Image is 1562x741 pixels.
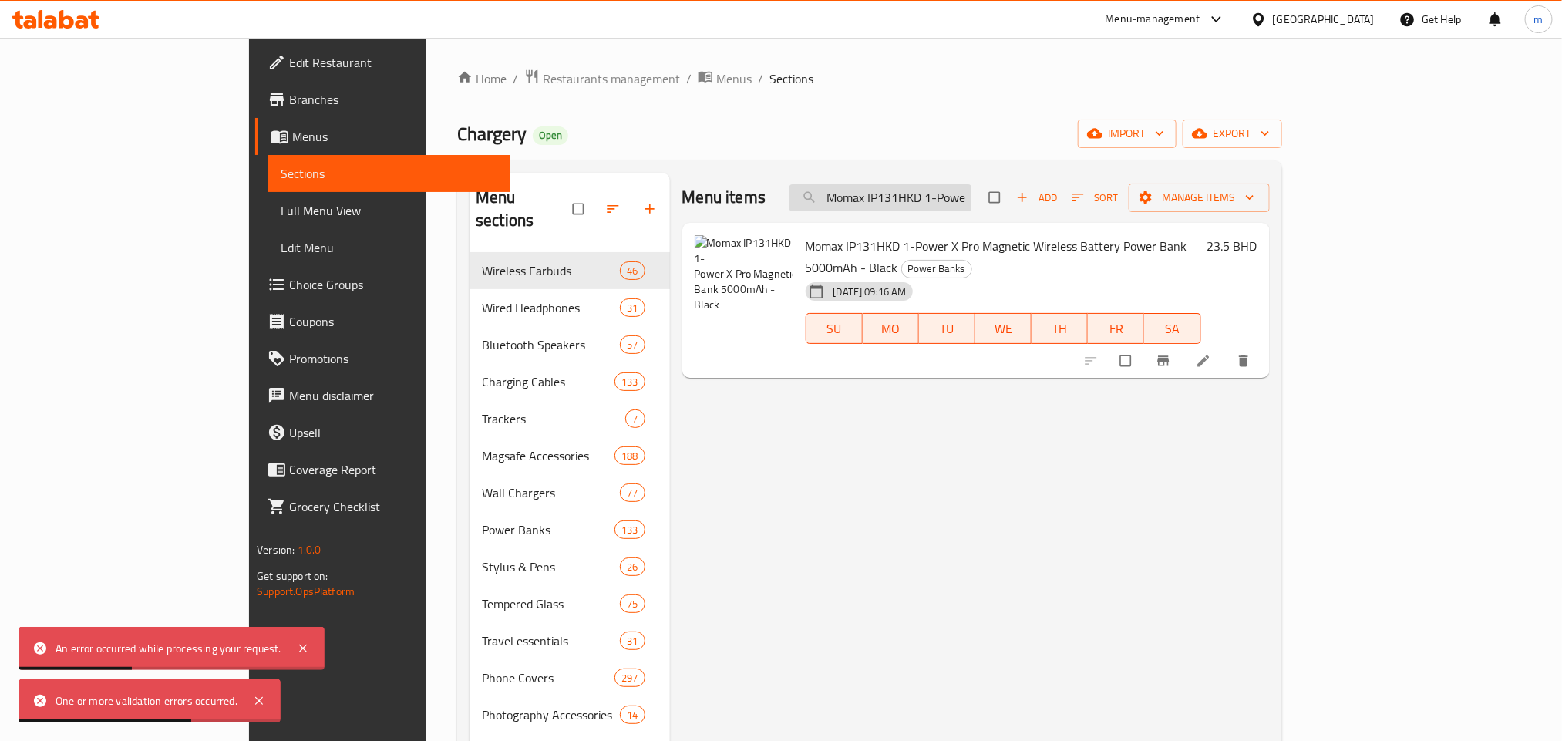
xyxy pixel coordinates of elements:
span: Charging Cables [482,372,614,391]
h6: 23.5 BHD [1207,235,1257,257]
button: Sort [1068,186,1123,210]
span: Bluetooth Speakers [482,335,620,354]
span: Choice Groups [289,275,497,294]
a: Grocery Checklist [255,488,510,525]
a: Promotions [255,340,510,377]
button: Branch-specific-item [1146,344,1183,378]
div: Power Banks133 [470,511,669,548]
span: Wired Headphones [482,298,620,317]
span: Coupons [289,312,497,331]
span: WE [981,318,1025,340]
a: Upsell [255,414,510,451]
span: 77 [621,486,644,500]
span: Open [533,129,568,142]
li: / [686,69,692,88]
span: Sections [769,69,813,88]
span: FR [1094,318,1138,340]
a: Menu disclaimer [255,377,510,414]
span: Sort [1072,189,1119,207]
li: / [758,69,763,88]
button: WE [975,313,1032,344]
span: Travel essentials [482,632,620,650]
button: FR [1088,313,1144,344]
a: Branches [255,81,510,118]
span: Promotions [289,349,497,368]
span: Restaurants management [543,69,680,88]
span: Branches [289,90,497,109]
span: 14 [621,708,644,722]
span: Edit Restaurant [289,53,497,72]
div: Tempered Glass75 [470,585,669,622]
a: Choice Groups [255,266,510,303]
span: 7 [626,412,644,426]
input: search [789,184,971,211]
span: 31 [621,301,644,315]
span: Sections [281,164,497,183]
span: import [1090,124,1164,143]
a: Coupons [255,303,510,340]
button: import [1078,120,1177,148]
span: 297 [615,671,644,685]
span: Get support on: [257,566,328,586]
span: 57 [621,338,644,352]
span: MO [869,318,913,340]
a: Full Menu View [268,192,510,229]
div: Stylus & Pens26 [470,548,669,585]
button: export [1183,120,1282,148]
a: Restaurants management [524,69,680,89]
div: Magsafe Accessories188 [470,437,669,474]
div: Phone Covers297 [470,659,669,696]
span: Trackers [482,409,625,428]
span: Edit Menu [281,238,497,257]
div: Photography Accessories14 [470,696,669,733]
div: items [620,632,645,650]
div: items [614,669,645,687]
span: SA [1150,318,1194,340]
h2: Menu sections [476,186,572,232]
button: SA [1144,313,1200,344]
span: 133 [615,523,644,537]
a: Sections [268,155,510,192]
img: Momax IP131HKD 1-Power X Pro Magnetic Wireless Battery Power Bank 5000mAh - Black [695,235,793,334]
span: export [1195,124,1270,143]
span: Select to update [1111,346,1143,376]
div: Wired Headphones31 [470,289,669,326]
button: SU [806,313,863,344]
span: Full Menu View [281,201,497,220]
nav: breadcrumb [457,69,1282,89]
div: Charging Cables133 [470,363,669,400]
span: Photography Accessories [482,706,620,724]
span: TH [1038,318,1082,340]
button: TU [919,313,975,344]
span: Add [1016,189,1058,207]
div: Trackers7 [470,400,669,437]
h2: Menu items [682,186,766,209]
span: 1.0.0 [298,540,321,560]
a: Support.OpsPlatform [257,581,355,601]
button: Manage items [1129,184,1270,212]
span: Tempered Glass [482,594,620,613]
button: TH [1032,313,1088,344]
span: Add item [1012,186,1062,210]
span: Upsell [289,423,497,442]
span: Momax IP131HKD 1-Power X Pro Magnetic Wireless Battery Power Bank 5000mAh - Black [806,234,1187,279]
div: Travel essentials31 [470,622,669,659]
div: Power Banks [901,260,972,278]
span: 75 [621,597,644,611]
div: One or more validation errors occurred. [56,692,237,709]
button: MO [863,313,919,344]
div: [GEOGRAPHIC_DATA] [1273,11,1375,28]
span: 46 [621,264,644,278]
div: items [620,706,645,724]
button: Add [1012,186,1062,210]
span: 133 [615,375,644,389]
span: Manage items [1141,188,1257,207]
span: Magsafe Accessories [482,446,614,465]
span: 188 [615,449,644,463]
span: Wall Chargers [482,483,620,502]
span: TU [925,318,969,340]
span: Stylus & Pens [482,557,620,576]
span: Wireless Earbuds [482,261,620,280]
a: Menus [698,69,752,89]
a: Edit menu item [1196,353,1214,369]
